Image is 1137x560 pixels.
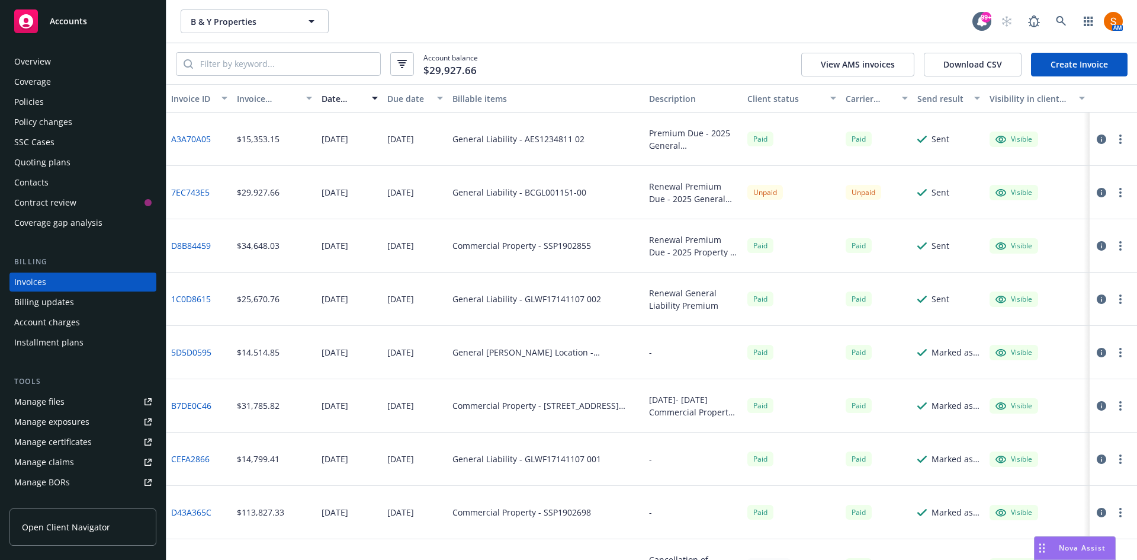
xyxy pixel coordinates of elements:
[9,72,156,91] a: Coverage
[747,345,773,360] span: Paid
[747,505,773,520] div: Paid
[14,273,46,292] div: Invoices
[995,347,1032,358] div: Visible
[237,239,280,252] div: $34,648.03
[1059,543,1106,553] span: Nova Assist
[423,63,477,78] span: $29,927.66
[184,59,193,69] svg: Search
[932,399,980,412] div: Marked as sent
[452,92,640,105] div: Billable items
[9,133,156,152] a: SSC Cases
[649,233,738,258] div: Renewal Premium Due - 2025 Property - Newfront Insurance
[9,273,156,292] a: Invoices
[171,92,214,105] div: Invoice ID
[14,392,65,411] div: Manage files
[846,452,872,466] div: Paid
[452,346,640,359] div: General [PERSON_NAME] Location - AES1234811 01
[995,187,1032,198] div: Visible
[1031,53,1128,76] a: Create Invoice
[9,473,156,492] a: Manage BORs
[14,313,80,332] div: Account charges
[649,127,738,152] div: Premium Due - 2025 General [PERSON_NAME] Location - Newfront Insurance
[171,293,211,305] a: 1C0D8615
[9,173,156,192] a: Contacts
[995,507,1032,518] div: Visible
[1034,536,1116,560] button: Nova Assist
[649,506,652,519] div: -
[50,17,87,26] span: Accounts
[846,398,872,413] div: Paid
[322,399,348,412] div: [DATE]
[649,180,738,205] div: Renewal Premium Due - 2025 General Liability - Newfront Insurance
[649,92,738,105] div: Description
[747,398,773,413] div: Paid
[9,392,156,411] a: Manage files
[846,92,895,105] div: Carrier status
[985,84,1090,113] button: Visibility in client dash
[14,412,89,431] div: Manage exposures
[846,238,872,253] div: Paid
[322,506,348,519] div: [DATE]
[181,9,329,33] button: B & Y Properties
[743,84,841,113] button: Client status
[846,185,881,200] div: Unpaid
[846,292,872,306] span: Paid
[9,193,156,212] a: Contract review
[9,256,156,268] div: Billing
[9,493,156,512] a: Summary of insurance
[1077,9,1100,33] a: Switch app
[649,453,652,465] div: -
[913,84,985,113] button: Send result
[932,239,949,252] div: Sent
[14,113,72,132] div: Policy changes
[452,453,601,465] div: General Liability - GLWF17141107 001
[747,452,773,466] div: Paid
[237,346,280,359] div: $14,514.85
[846,505,872,520] span: Paid
[317,84,383,113] button: Date issued
[171,186,210,199] a: 7EC743E5
[452,293,601,305] div: General Liability - GLWF17141107 002
[917,92,967,105] div: Send result
[387,453,414,465] div: [DATE]
[932,293,949,305] div: Sent
[932,506,980,519] div: Marked as sent
[14,72,51,91] div: Coverage
[995,9,1019,33] a: Start snowing
[1022,9,1046,33] a: Report a Bug
[322,346,348,359] div: [DATE]
[387,293,414,305] div: [DATE]
[14,52,51,71] div: Overview
[171,453,210,465] a: CEFA2866
[649,346,652,359] div: -
[9,113,156,132] a: Policy changes
[237,453,280,465] div: $14,799.41
[322,453,348,465] div: [DATE]
[9,153,156,172] a: Quoting plans
[191,15,293,28] span: B & Y Properties
[14,153,70,172] div: Quoting plans
[9,453,156,472] a: Manage claims
[171,346,211,359] a: 5D5D0595
[237,293,280,305] div: $25,670.76
[846,345,872,360] div: Paid
[171,133,211,145] a: A3A70A05
[981,12,991,23] div: 99+
[14,193,76,212] div: Contract review
[171,506,211,519] a: D43A365C
[387,399,414,412] div: [DATE]
[9,412,156,431] span: Manage exposures
[649,287,738,312] div: Renewal General Liability Premium
[846,132,872,146] span: Paid
[9,313,156,332] a: Account charges
[14,213,102,232] div: Coverage gap analysis
[171,239,211,252] a: D8B84459
[14,333,83,352] div: Installment plans
[9,333,156,352] a: Installment plans
[14,92,44,111] div: Policies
